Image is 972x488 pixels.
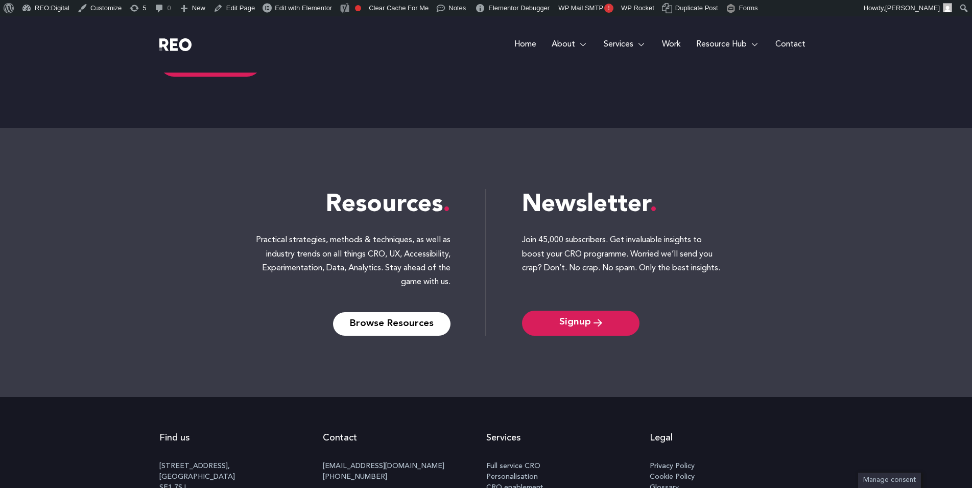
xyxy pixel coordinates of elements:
[650,423,813,453] h2: Legal
[604,4,613,13] span: !
[596,16,654,73] a: Services
[333,312,451,336] a: Browse Resources
[486,461,650,472] a: Full service CRO
[768,16,813,73] a: Contact
[650,472,813,482] a: Cookie Policy
[522,193,657,217] span: Newsletter
[355,5,361,11] div: Focus keyphrase not set
[507,16,544,73] a: Home
[654,16,689,73] a: Work
[326,193,451,217] span: Resources
[486,472,538,482] span: Personalisation
[486,472,650,482] a: Personalisation
[275,4,332,12] span: Edit with Elementor
[323,423,486,453] h2: Contact
[522,234,813,275] div: Join 45,000 subscribers. Get invaluable insights to boost your CRO programme. Worried we’ll send ...
[650,461,695,472] span: Privacy Policy
[650,461,813,472] a: Privacy Policy
[159,423,323,453] h2: Find us
[544,16,596,73] a: About
[159,234,451,289] div: Practical strategies, methods & techniques, as well as industry trends on all things CRO, UX, Acc...
[559,318,591,328] span: Signup
[486,461,540,472] span: Full service CRO
[522,311,639,336] a: Signup
[323,473,387,480] a: [PHONE_NUMBER]
[689,16,768,73] a: Resource Hub
[323,462,444,470] a: [EMAIL_ADDRESS][DOMAIN_NAME]
[650,472,695,482] span: Cookie Policy
[486,423,650,453] h2: Services
[863,477,916,483] span: Manage consent
[885,4,940,12] span: [PERSON_NAME]
[350,320,434,328] span: Browse Resources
